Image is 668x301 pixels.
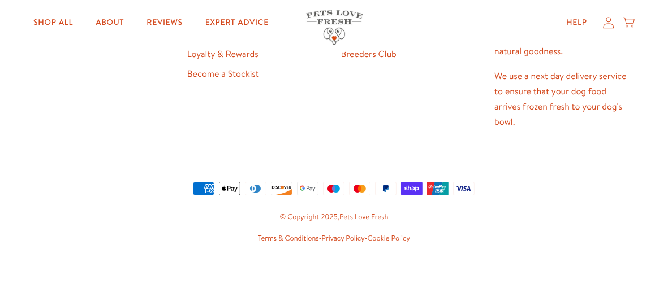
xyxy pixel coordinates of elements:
[33,233,635,245] small: • •
[341,48,396,60] a: Breeders Club
[339,212,388,222] a: Pets Love Fresh
[494,69,635,130] p: We use a next day delivery service to ensure that your dog food arrives frozen fresh to your dog'...
[187,68,259,80] a: Become a Stockist
[368,233,410,243] a: Cookie Policy
[187,48,258,60] a: Loyalty & Rewards
[557,11,596,34] a: Help
[33,211,635,224] small: © Copyright 2025,
[87,11,133,34] a: About
[137,11,191,34] a: Reviews
[24,11,82,34] a: Shop All
[196,11,278,34] a: Expert Advice
[258,233,319,243] a: Terms & Conditions
[321,233,364,243] a: Privacy Policy
[306,10,363,45] img: Pets Love Fresh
